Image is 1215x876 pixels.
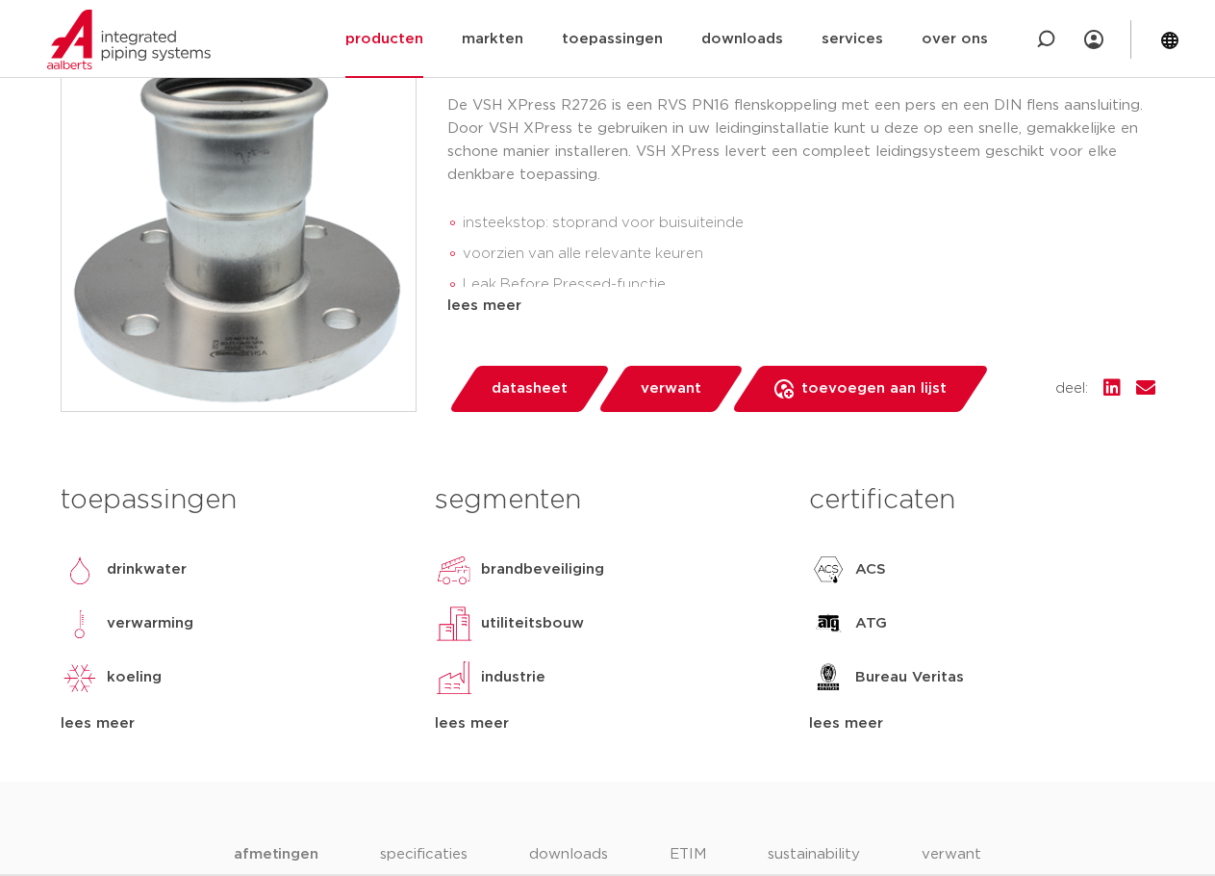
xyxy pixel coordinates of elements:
p: Bureau Veritas [855,666,964,689]
p: utiliteitsbouw [481,612,584,635]
img: drinkwater [61,551,99,589]
div: lees meer [447,295,1155,318]
img: Product Image for VSH XPress RVS flenskoppeling PN10/16 76,1 DN65 [62,57,416,411]
span: datasheet [492,374,568,404]
p: industrie [481,666,545,689]
div: lees meer [435,712,780,735]
img: utiliteitsbouw [435,605,473,643]
span: verwant [641,374,701,404]
img: ATG [809,605,848,643]
li: Leak Before Pressed-functie [463,270,1155,300]
span: deel: [1055,377,1088,400]
li: insteekstop: stoprand voor buisuiteinde [463,208,1155,239]
p: verwarming [107,612,193,635]
a: datasheet [447,366,611,412]
li: voorzien van alle relevante keuren [463,239,1155,270]
h3: certificaten [809,481,1154,520]
p: ATG [855,612,887,635]
div: lees meer [61,712,406,735]
img: industrie [435,658,473,697]
p: koeling [107,666,162,689]
p: De VSH XPress R2726 is een RVS PN16 flenskoppeling met een pers en een DIN flens aansluiting. Doo... [447,94,1155,187]
span: toevoegen aan lijst [801,374,947,404]
img: verwarming [61,605,99,643]
img: ACS [809,551,848,589]
img: koeling [61,658,99,697]
p: drinkwater [107,558,187,581]
a: verwant [596,366,745,412]
div: lees meer [809,712,1154,735]
h3: toepassingen [61,481,406,520]
img: brandbeveiliging [435,551,473,589]
p: brandbeveiliging [481,558,604,581]
p: ACS [855,558,886,581]
img: Bureau Veritas [809,658,848,697]
h3: segmenten [435,481,780,520]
